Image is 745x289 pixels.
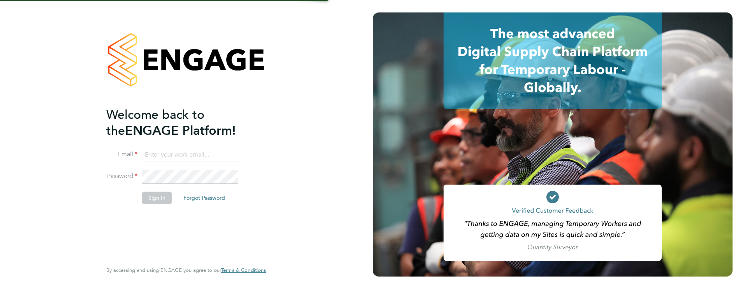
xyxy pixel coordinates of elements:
[106,107,258,139] h2: ENGAGE Platform!
[177,192,231,204] button: Forgot Password
[106,150,137,159] label: Email
[106,172,137,180] label: Password
[106,107,204,138] span: Welcome back to the
[106,267,266,273] span: By accessing and using ENGAGE you agree to our
[142,192,172,204] button: Sign In
[221,267,266,273] a: Terms & Conditions
[142,148,238,162] input: Enter your work email...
